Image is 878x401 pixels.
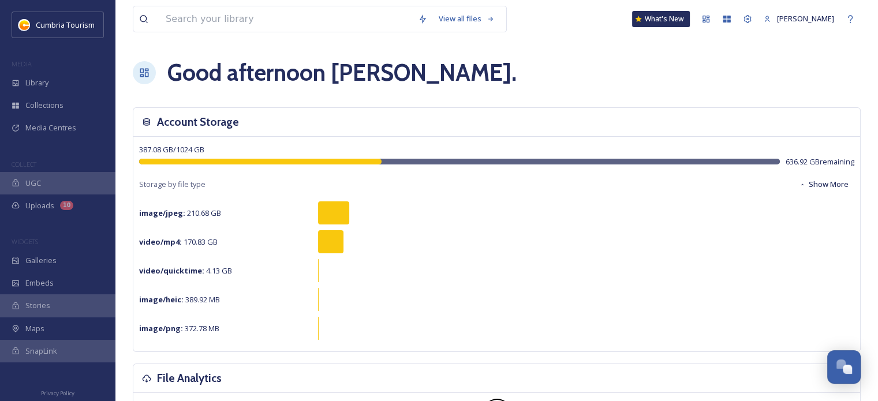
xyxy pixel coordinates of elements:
[25,323,44,334] span: Maps
[41,385,74,399] a: Privacy Policy
[18,19,30,31] img: images.jpg
[758,8,840,30] a: [PERSON_NAME]
[12,237,38,246] span: WIDGETS
[25,278,54,288] span: Embeds
[139,265,232,276] span: 4.13 GB
[632,11,690,27] a: What's New
[139,208,221,218] span: 210.68 GB
[433,8,500,30] a: View all files
[25,100,63,111] span: Collections
[139,294,220,305] span: 389.92 MB
[157,114,239,130] h3: Account Storage
[139,237,218,247] span: 170.83 GB
[793,173,854,196] button: Show More
[25,178,41,189] span: UGC
[25,300,50,311] span: Stories
[36,20,95,30] span: Cumbria Tourism
[25,122,76,133] span: Media Centres
[157,370,222,387] h3: File Analytics
[786,156,854,167] span: 636.92 GB remaining
[12,160,36,168] span: COLLECT
[12,59,32,68] span: MEDIA
[139,144,204,155] span: 387.08 GB / 1024 GB
[139,265,204,276] strong: video/quicktime :
[25,77,48,88] span: Library
[827,350,861,384] button: Open Chat
[139,237,182,247] strong: video/mp4 :
[160,6,412,32] input: Search your library
[25,346,57,357] span: SnapLink
[139,323,183,333] strong: image/png :
[139,179,206,190] span: Storage by file type
[25,200,54,211] span: Uploads
[139,208,185,218] strong: image/jpeg :
[60,201,73,210] div: 10
[167,55,517,90] h1: Good afternoon [PERSON_NAME] .
[139,294,184,305] strong: image/heic :
[41,389,74,397] span: Privacy Policy
[139,323,219,333] span: 372.78 MB
[25,255,57,266] span: Galleries
[777,13,834,24] span: [PERSON_NAME]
